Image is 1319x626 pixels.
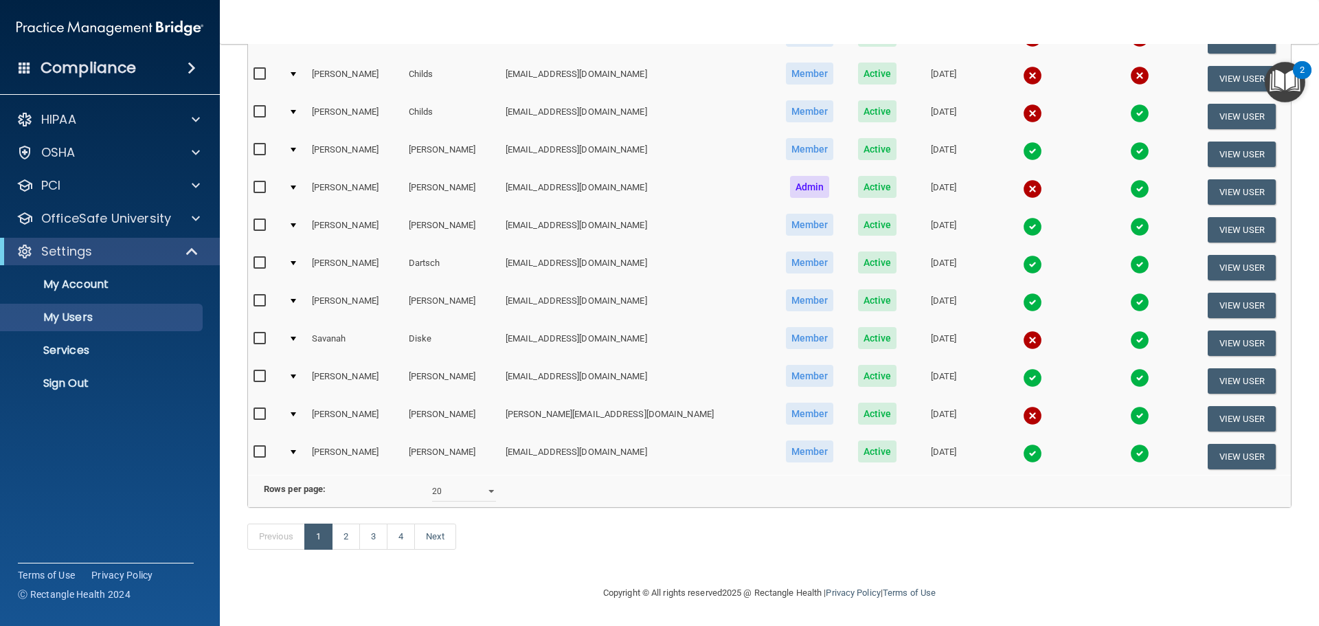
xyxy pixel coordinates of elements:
[1130,293,1149,312] img: tick.e7d51cea.svg
[500,249,773,287] td: [EMAIL_ADDRESS][DOMAIN_NAME]
[1023,66,1042,85] img: cross.ca9f0e7f.svg
[858,214,897,236] span: Active
[1023,406,1042,425] img: cross.ca9f0e7f.svg
[1208,255,1276,280] button: View User
[858,327,897,349] span: Active
[500,211,773,249] td: [EMAIL_ADDRESS][DOMAIN_NAME]
[306,287,403,324] td: [PERSON_NAME]
[41,58,136,78] h4: Compliance
[403,98,500,135] td: Childs
[500,438,773,475] td: [EMAIL_ADDRESS][DOMAIN_NAME]
[9,311,196,324] p: My Users
[500,287,773,324] td: [EMAIL_ADDRESS][DOMAIN_NAME]
[1208,217,1276,243] button: View User
[1023,104,1042,123] img: cross.ca9f0e7f.svg
[359,524,387,550] a: 3
[500,135,773,173] td: [EMAIL_ADDRESS][DOMAIN_NAME]
[786,403,834,425] span: Member
[500,60,773,98] td: [EMAIL_ADDRESS][DOMAIN_NAME]
[1023,217,1042,236] img: tick.e7d51cea.svg
[908,438,978,475] td: [DATE]
[786,214,834,236] span: Member
[1265,62,1305,102] button: Open Resource Center, 2 new notifications
[1130,444,1149,463] img: tick.e7d51cea.svg
[306,362,403,400] td: [PERSON_NAME]
[306,249,403,287] td: [PERSON_NAME]
[304,524,332,550] a: 1
[16,144,200,161] a: OSHA
[519,571,1020,615] div: Copyright © All rights reserved 2025 @ Rectangle Health | |
[908,60,978,98] td: [DATE]
[1208,142,1276,167] button: View User
[1130,66,1149,85] img: cross.ca9f0e7f.svg
[908,287,978,324] td: [DATE]
[500,173,773,211] td: [EMAIL_ADDRESS][DOMAIN_NAME]
[332,524,360,550] a: 2
[9,278,196,291] p: My Account
[1130,406,1149,425] img: tick.e7d51cea.svg
[16,14,203,42] img: PMB logo
[786,327,834,349] span: Member
[500,98,773,135] td: [EMAIL_ADDRESS][DOMAIN_NAME]
[1130,255,1149,274] img: tick.e7d51cea.svg
[16,210,200,227] a: OfficeSafe University
[403,135,500,173] td: [PERSON_NAME]
[403,362,500,400] td: [PERSON_NAME]
[1023,142,1042,161] img: tick.e7d51cea.svg
[908,173,978,211] td: [DATE]
[41,243,92,260] p: Settings
[1300,70,1305,88] div: 2
[858,176,897,198] span: Active
[500,400,773,438] td: [PERSON_NAME][EMAIL_ADDRESS][DOMAIN_NAME]
[786,63,834,85] span: Member
[9,377,196,390] p: Sign Out
[16,177,200,194] a: PCI
[786,289,834,311] span: Member
[1208,104,1276,129] button: View User
[41,111,76,128] p: HIPAA
[786,251,834,273] span: Member
[790,176,830,198] span: Admin
[247,524,305,550] a: Previous
[306,324,403,362] td: Savanah
[9,344,196,357] p: Services
[908,135,978,173] td: [DATE]
[1208,293,1276,318] button: View User
[1208,331,1276,356] button: View User
[786,440,834,462] span: Member
[1130,368,1149,388] img: tick.e7d51cea.svg
[1208,444,1276,469] button: View User
[786,138,834,160] span: Member
[264,484,326,494] b: Rows per page:
[387,524,415,550] a: 4
[908,98,978,135] td: [DATE]
[908,400,978,438] td: [DATE]
[1023,255,1042,274] img: tick.e7d51cea.svg
[1208,406,1276,432] button: View User
[1208,368,1276,394] button: View User
[403,211,500,249] td: [PERSON_NAME]
[16,243,199,260] a: Settings
[1130,104,1149,123] img: tick.e7d51cea.svg
[858,365,897,387] span: Active
[41,144,76,161] p: OSHA
[16,111,200,128] a: HIPAA
[41,210,171,227] p: OfficeSafe University
[1023,444,1042,463] img: tick.e7d51cea.svg
[403,400,500,438] td: [PERSON_NAME]
[1208,66,1276,91] button: View User
[403,249,500,287] td: Dartsch
[306,60,403,98] td: [PERSON_NAME]
[414,524,455,550] a: Next
[1130,217,1149,236] img: tick.e7d51cea.svg
[403,60,500,98] td: Childs
[403,287,500,324] td: [PERSON_NAME]
[18,588,131,601] span: Ⓒ Rectangle Health 2024
[858,251,897,273] span: Active
[908,249,978,287] td: [DATE]
[403,173,500,211] td: [PERSON_NAME]
[1023,368,1042,388] img: tick.e7d51cea.svg
[1208,179,1276,205] button: View User
[306,438,403,475] td: [PERSON_NAME]
[908,324,978,362] td: [DATE]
